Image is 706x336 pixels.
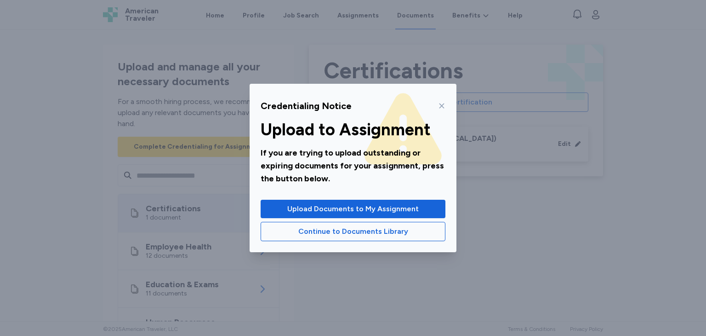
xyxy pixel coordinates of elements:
[261,200,445,218] button: Upload Documents to My Assignment
[287,203,419,214] span: Upload Documents to My Assignment
[261,146,445,185] div: If you are trying to upload outstanding or expiring documents for your assignment, press the butt...
[261,99,352,112] div: Credentialing Notice
[298,226,408,237] span: Continue to Documents Library
[261,222,445,241] button: Continue to Documents Library
[261,121,445,139] div: Upload to Assignment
